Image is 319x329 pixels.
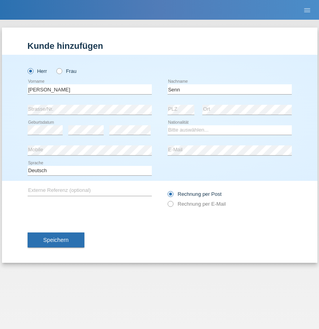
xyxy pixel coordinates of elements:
[299,7,315,12] a: menu
[28,41,292,51] h1: Kunde hinzufügen
[28,68,47,74] label: Herr
[43,237,69,243] span: Speichern
[28,68,33,73] input: Herr
[56,68,76,74] label: Frau
[303,6,311,14] i: menu
[168,201,226,207] label: Rechnung per E-Mail
[168,191,222,197] label: Rechnung per Post
[168,201,173,211] input: Rechnung per E-Mail
[28,232,84,247] button: Speichern
[168,191,173,201] input: Rechnung per Post
[56,68,62,73] input: Frau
